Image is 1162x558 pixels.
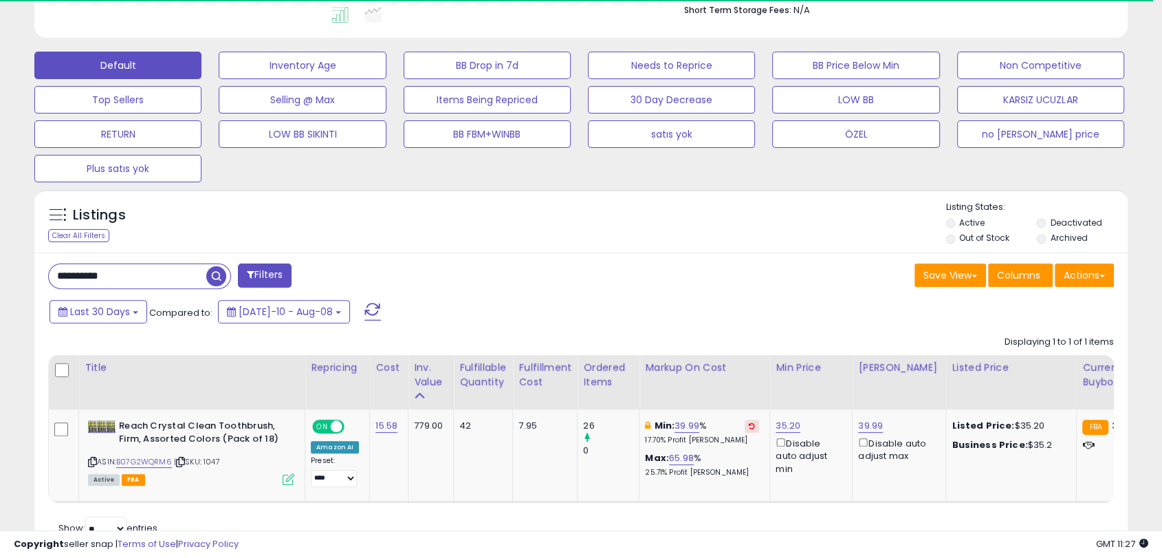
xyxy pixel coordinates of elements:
b: Listed Price: [952,419,1014,432]
div: % [645,452,759,477]
div: 779.00 [414,420,443,432]
div: Preset: [311,456,359,487]
span: Last 30 Days [70,305,130,319]
div: Listed Price [952,361,1071,375]
button: BB Drop in 7d [404,52,571,79]
div: % [645,420,759,445]
label: Out of Stock [959,232,1009,244]
span: Columns [997,268,1040,282]
label: Archived [1051,232,1088,244]
button: Actions [1055,264,1114,287]
div: Amazon AI [311,441,359,453]
div: Fulfillable Quantity [459,361,507,389]
div: Markup on Cost [645,361,764,375]
a: 39.99 [675,419,699,433]
span: FBA [122,474,145,486]
b: Business Price: [952,438,1027,451]
button: ÖZEL [772,120,939,148]
b: Max: [645,451,669,464]
div: $35.20 [952,420,1066,432]
button: BB Price Below Min [772,52,939,79]
a: 35.20 [776,419,800,433]
div: Cost [375,361,402,375]
span: N/A [793,3,810,17]
label: Deactivated [1051,217,1102,228]
span: ON [314,421,331,433]
button: LOW BB SIKINTI [219,120,386,148]
a: Terms of Use [118,537,176,550]
div: Disable auto adjust min [776,436,842,475]
strong: Copyright [14,537,64,550]
b: Min: [654,419,675,432]
p: 25.71% Profit [PERSON_NAME] [645,468,759,477]
span: | SKU: 1047 [174,456,220,467]
div: Fulfillment Cost [518,361,571,389]
div: Min Price [776,361,846,375]
button: KARSIZ UCUZLAR [957,86,1124,114]
span: 2025-09-8 11:27 GMT [1096,537,1148,550]
a: 39.99 [858,419,883,433]
button: Top Sellers [34,86,201,114]
button: Columns [988,264,1053,287]
div: Inv. value [414,361,448,389]
button: no [PERSON_NAME] price [957,120,1124,148]
div: 42 [459,420,502,432]
p: Listing States: [946,201,1128,214]
div: Disable auto adjust max [858,436,935,462]
button: Non Competitive [957,52,1124,79]
button: Needs to Reprice [588,52,755,79]
a: 15.58 [375,419,397,433]
button: Inventory Age [219,52,386,79]
img: 51f6qCkW0mS._SL40_.jpg [88,420,116,432]
div: Title [85,361,299,375]
div: Clear All Filters [48,229,109,242]
button: Filters [238,264,292,288]
div: $35.2 [952,439,1066,451]
span: Show: entries [58,522,157,535]
button: satıs yok [588,120,755,148]
span: [DATE]-10 - Aug-08 [239,305,333,319]
div: 7.95 [518,420,567,432]
h5: Listings [73,206,126,225]
div: Displaying 1 to 1 of 1 items [1005,336,1114,349]
button: Items Being Repriced [404,86,571,114]
button: BB FBM+WINBB [404,120,571,148]
div: seller snap | | [14,538,239,551]
div: 0 [583,444,639,457]
button: Save View [914,264,986,287]
div: 26 [583,420,639,432]
a: Privacy Policy [178,537,239,550]
span: Compared to: [149,306,212,319]
button: RETURN [34,120,201,148]
div: ASIN: [88,420,294,484]
button: Last 30 Days [50,300,147,323]
span: OFF [342,421,364,433]
div: [PERSON_NAME] [858,361,940,375]
p: 17.70% Profit [PERSON_NAME] [645,436,759,445]
div: Ordered Items [583,361,633,389]
button: 30 Day Decrease [588,86,755,114]
button: Default [34,52,201,79]
b: Short Term Storage Fees: [684,4,791,16]
span: All listings currently available for purchase on Amazon [88,474,120,486]
div: Repricing [311,361,364,375]
button: Plus satıs yok [34,155,201,182]
label: Active [959,217,985,228]
button: Selling @ Max [219,86,386,114]
button: [DATE]-10 - Aug-08 [218,300,350,323]
a: B07G2WQRM6 [116,456,172,468]
a: 65.98 [669,451,694,465]
th: The percentage added to the cost of goods (COGS) that forms the calculator for Min & Max prices. [639,355,770,409]
div: Current Buybox Price [1082,361,1153,389]
button: LOW BB [772,86,939,114]
b: Reach Crystal Clean Toothbrush, Firm, Assorted Colors (Pack of 18) [119,420,286,449]
span: 35.07 [1112,419,1136,432]
small: FBA [1082,420,1108,435]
